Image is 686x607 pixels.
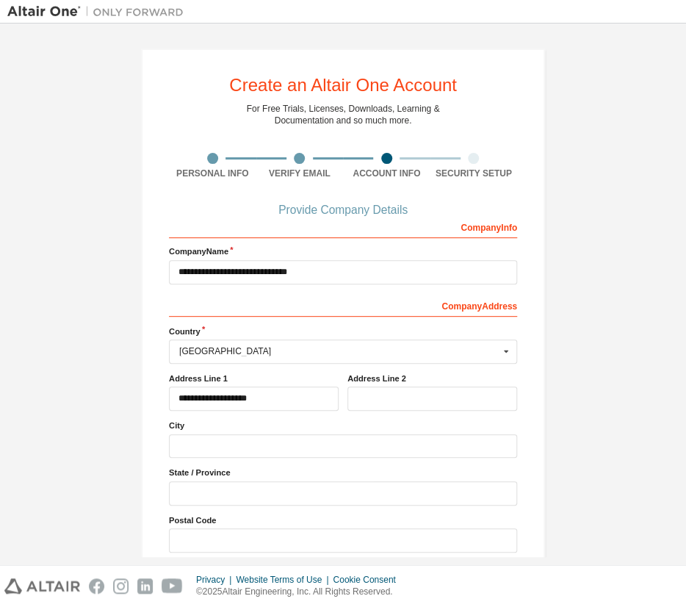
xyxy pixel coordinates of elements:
div: Cookie Consent [333,574,404,586]
img: Altair One [7,4,191,19]
div: Company Address [169,293,517,317]
div: Create an Altair One Account [229,76,457,94]
div: Website Terms of Use [236,574,333,586]
label: Address Line 2 [347,373,517,384]
div: [GEOGRAPHIC_DATA] [179,347,499,356]
img: linkedin.svg [137,578,153,594]
div: Account Info [343,168,430,179]
div: Security Setup [430,168,518,179]
p: © 2025 Altair Engineering, Inc. All Rights Reserved. [196,586,405,598]
div: Company Info [169,215,517,238]
label: Address Line 1 [169,373,339,384]
div: Personal Info [169,168,256,179]
img: instagram.svg [113,578,129,594]
label: Country [169,326,517,337]
label: Company Name [169,245,517,257]
div: Provide Company Details [169,206,517,215]
label: Postal Code [169,514,517,526]
label: State / Province [169,467,517,478]
img: youtube.svg [162,578,183,594]
div: For Free Trials, Licenses, Downloads, Learning & Documentation and so much more. [247,103,440,126]
img: facebook.svg [89,578,104,594]
div: Verify Email [256,168,344,179]
img: altair_logo.svg [4,578,80,594]
div: Privacy [196,574,236,586]
label: City [169,420,517,431]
